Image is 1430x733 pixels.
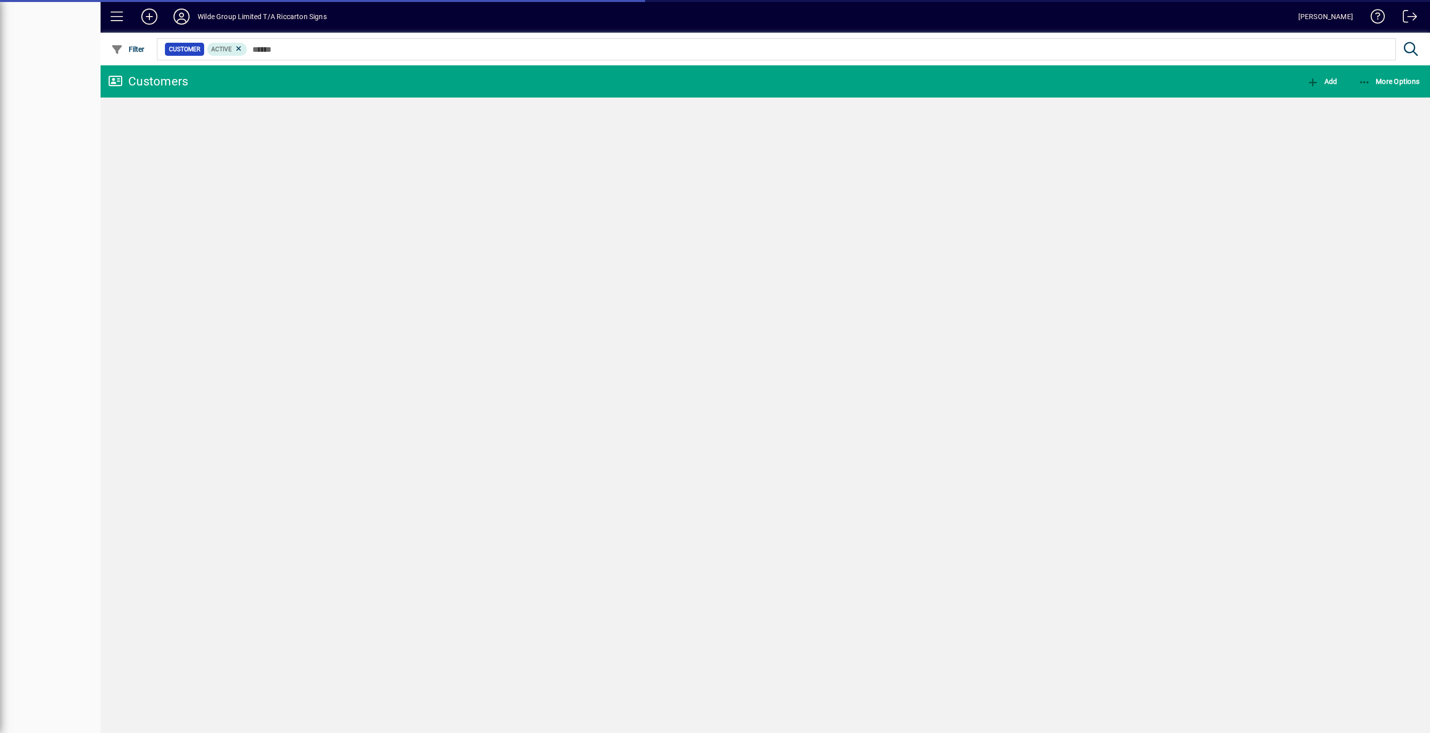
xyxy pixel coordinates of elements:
span: Filter [111,45,145,53]
button: Profile [165,8,198,26]
button: Filter [109,40,147,58]
button: Add [133,8,165,26]
div: Wilde Group Limited T/A Riccarton Signs [198,9,327,25]
span: Active [211,46,232,53]
button: More Options [1356,72,1422,90]
span: Add [1307,77,1337,85]
button: Add [1304,72,1339,90]
mat-chip: Activation Status: Active [207,43,247,56]
div: Customers [108,73,188,89]
span: More Options [1359,77,1420,85]
span: Customer [169,44,200,54]
a: Knowledge Base [1363,2,1385,35]
a: Logout [1395,2,1417,35]
div: [PERSON_NAME] [1298,9,1353,25]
